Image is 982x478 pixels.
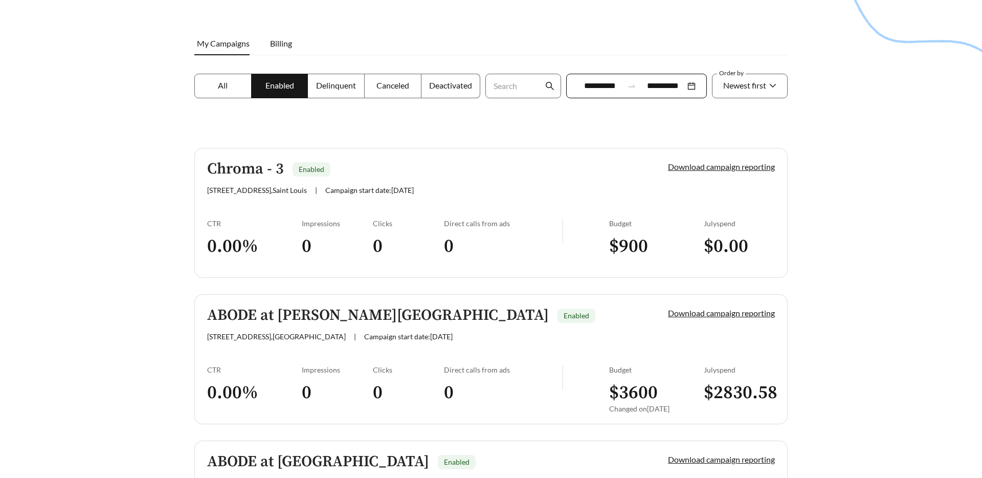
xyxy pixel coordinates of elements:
div: Impressions [302,219,373,228]
div: Changed on [DATE] [609,404,704,413]
a: Download campaign reporting [668,308,775,318]
div: Budget [609,219,704,228]
span: Enabled [564,311,589,320]
h3: $ 2830.58 [704,381,775,404]
div: July spend [704,365,775,374]
span: Delinquent [316,80,356,90]
div: July spend [704,219,775,228]
span: | [315,186,317,194]
h5: ABODE at [GEOGRAPHIC_DATA] [207,453,429,470]
h5: ABODE at [PERSON_NAME][GEOGRAPHIC_DATA] [207,307,549,324]
span: Deactivated [429,80,472,90]
img: line [562,365,563,390]
div: Budget [609,365,704,374]
span: swap-right [627,81,636,91]
span: Billing [270,38,292,48]
div: Clicks [373,365,444,374]
img: line [562,219,563,244]
span: Enabled [265,80,294,90]
h3: 0 [373,235,444,258]
h3: 0.00 % [207,381,302,404]
span: search [545,81,554,91]
a: Download campaign reporting [668,162,775,171]
span: [STREET_ADDRESS] , Saint Louis [207,186,307,194]
h3: 0.00 % [207,235,302,258]
span: Campaign start date: [DATE] [364,332,453,341]
span: Newest first [723,80,766,90]
a: ABODE at [PERSON_NAME][GEOGRAPHIC_DATA]Enabled[STREET_ADDRESS],[GEOGRAPHIC_DATA]|Campaign start d... [194,294,788,424]
span: Campaign start date: [DATE] [325,186,414,194]
h3: 0 [302,381,373,404]
h3: 0 [373,381,444,404]
span: to [627,81,636,91]
h3: $ 3600 [609,381,704,404]
h5: Chroma - 3 [207,161,284,178]
span: Canceled [376,80,409,90]
h3: 0 [302,235,373,258]
h3: 0 [444,235,562,258]
div: Direct calls from ads [444,219,562,228]
span: Enabled [444,458,470,466]
div: CTR [207,365,302,374]
span: Enabled [299,165,324,173]
h3: 0 [444,381,562,404]
span: [STREET_ADDRESS] , [GEOGRAPHIC_DATA] [207,332,346,341]
h3: $ 0.00 [704,235,775,258]
div: Clicks [373,219,444,228]
span: All [218,80,228,90]
div: CTR [207,219,302,228]
div: Direct calls from ads [444,365,562,374]
span: | [354,332,356,341]
div: Impressions [302,365,373,374]
a: Chroma - 3Enabled[STREET_ADDRESS],Saint Louis|Campaign start date:[DATE]Download campaign reporti... [194,148,788,278]
span: My Campaigns [197,38,250,48]
h3: $ 900 [609,235,704,258]
a: Download campaign reporting [668,454,775,464]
